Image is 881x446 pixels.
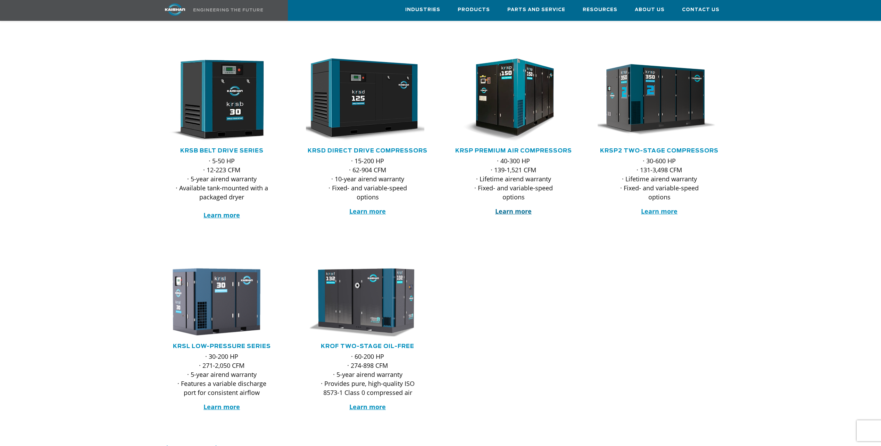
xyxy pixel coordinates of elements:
[149,3,201,16] img: kaishan logo
[174,352,270,397] p: · 30-200 HP · 271-2,050 CFM · 5-year airend warranty · Features a variable discharge port for con...
[301,266,424,337] img: krof132
[173,344,271,349] a: KRSL Low-Pressure Series
[507,0,565,19] a: Parts and Service
[635,0,665,19] a: About Us
[452,58,575,142] div: krsp150
[155,266,279,337] img: krsl30
[458,6,490,14] span: Products
[349,403,386,411] a: Learn more
[600,148,718,154] a: KRSP2 Two-Stage Compressors
[320,352,416,397] p: · 60-200 HP · 274-898 CFM · 5-year airend warranty · Provides pure, high-quality ISO 8573-1 Class...
[682,6,720,14] span: Contact Us
[592,58,716,142] img: krsp350
[682,0,720,19] a: Contact Us
[174,156,270,220] p: · 5-50 HP · 12-223 CFM · 5-year airend warranty · Available tank-mounted with a packaged dryer
[583,0,617,19] a: Resources
[321,344,414,349] a: KROF TWO-STAGE OIL-FREE
[458,0,490,19] a: Products
[180,148,264,154] a: KRSB Belt Drive Series
[193,8,263,11] img: Engineering the future
[203,211,240,219] a: Learn more
[635,6,665,14] span: About Us
[507,6,565,14] span: Parts and Service
[320,156,416,201] p: · 15-200 HP · 62-904 CFM · 10-year airend warranty · Fixed- and variable-speed options
[301,58,424,142] img: krsd125
[160,58,284,142] div: krsb30
[598,58,721,142] div: krsp350
[495,207,532,215] a: Learn more
[306,266,430,337] div: krof132
[306,58,430,142] div: krsd125
[160,266,284,337] div: krsl30
[612,156,707,201] p: · 30-600 HP · 131-3,498 CFM · Lifetime airend warranty · Fixed- and variable-speed options
[308,148,427,154] a: KRSD Direct Drive Compressors
[466,156,562,201] p: · 40-300 HP · 139-1,521 CFM · Lifetime airend warranty · Fixed- and variable-speed options
[455,148,572,154] a: KRSP Premium Air Compressors
[405,0,440,19] a: Industries
[203,403,240,411] a: Learn more
[405,6,440,14] span: Industries
[583,6,617,14] span: Resources
[447,58,570,142] img: krsp150
[641,207,678,215] a: Learn more
[349,207,386,215] a: Learn more
[155,58,279,142] img: krsb30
